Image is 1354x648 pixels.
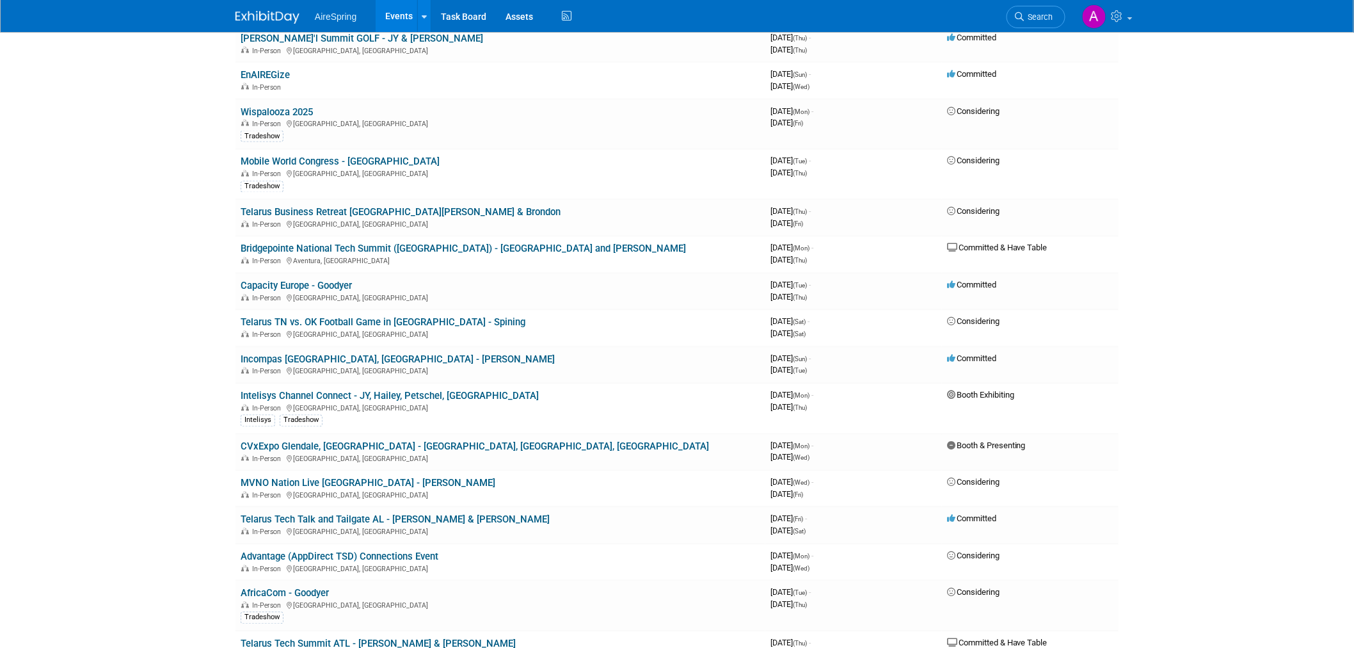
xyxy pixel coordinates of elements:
span: (Thu) [793,295,807,302]
span: - [809,69,811,79]
span: [DATE] [770,638,811,648]
img: In-Person Event [241,83,249,90]
span: (Mon) [793,443,809,450]
span: (Wed) [793,455,809,462]
span: Committed [947,354,996,364]
a: Telarus TN vs. OK Football Game in [GEOGRAPHIC_DATA] - Spining [241,317,525,328]
span: [DATE] [770,280,811,290]
a: Capacity Europe - Goodyer [241,280,352,292]
div: [GEOGRAPHIC_DATA], [GEOGRAPHIC_DATA] [241,45,760,55]
span: Considering [947,106,1000,116]
div: Intelisys [241,415,275,426]
a: Search [1007,6,1065,28]
span: - [809,280,811,290]
span: - [811,243,813,253]
img: In-Person Event [241,47,249,53]
span: [DATE] [770,478,813,487]
span: [DATE] [770,366,807,375]
span: In-Person [252,295,285,303]
span: Committed & Have Table [947,638,1047,648]
div: [GEOGRAPHIC_DATA], [GEOGRAPHIC_DATA] [241,490,760,500]
img: In-Person Event [241,602,249,608]
img: ExhibitDay [235,11,299,24]
span: - [811,551,813,561]
div: [GEOGRAPHIC_DATA], [GEOGRAPHIC_DATA] [241,600,760,610]
span: [DATE] [770,243,813,253]
span: Committed [947,33,996,42]
div: Tradeshow [241,131,283,142]
span: In-Person [252,331,285,339]
span: (Sun) [793,356,807,363]
div: Tradeshow [241,612,283,624]
span: (Sat) [793,528,806,535]
span: (Wed) [793,480,809,487]
span: Search [1024,12,1053,22]
img: In-Person Event [241,528,249,535]
span: [DATE] [770,317,809,327]
div: [GEOGRAPHIC_DATA], [GEOGRAPHIC_DATA] [241,293,760,303]
div: [GEOGRAPHIC_DATA], [GEOGRAPHIC_DATA] [241,526,760,537]
span: Considering [947,588,1000,597]
img: In-Person Event [241,405,249,411]
a: Bridgepointe National Tech Summit ([GEOGRAPHIC_DATA]) - [GEOGRAPHIC_DATA] and [PERSON_NAME] [241,243,686,255]
span: [DATE] [770,293,807,302]
span: - [811,391,813,400]
span: In-Person [252,528,285,537]
span: - [808,317,809,327]
span: - [811,478,813,487]
div: [GEOGRAPHIC_DATA], [GEOGRAPHIC_DATA] [241,563,760,574]
span: Committed [947,69,996,79]
span: [DATE] [770,600,807,610]
span: Considering [947,317,1000,327]
img: In-Person Event [241,455,249,462]
span: [DATE] [770,526,806,536]
a: CVxExpo Glendale, [GEOGRAPHIC_DATA] - [GEOGRAPHIC_DATA], [GEOGRAPHIC_DATA], [GEOGRAPHIC_DATA] [241,441,709,453]
span: In-Person [252,221,285,229]
span: - [809,207,811,216]
a: MVNO Nation Live [GEOGRAPHIC_DATA] - [PERSON_NAME] [241,478,495,489]
span: [DATE] [770,441,813,451]
span: (Tue) [793,282,807,289]
span: (Sat) [793,331,806,338]
span: (Fri) [793,516,803,523]
span: (Sat) [793,319,806,326]
span: Committed & Have Table [947,243,1047,253]
span: (Fri) [793,221,803,228]
span: (Thu) [793,47,807,54]
span: In-Person [252,565,285,574]
span: [DATE] [770,551,813,561]
span: In-Person [252,492,285,500]
span: - [811,441,813,451]
span: Considering [947,207,1000,216]
span: [DATE] [770,168,807,178]
span: In-Person [252,368,285,376]
span: AireSpring [315,12,356,22]
img: In-Person Event [241,368,249,374]
span: (Tue) [793,368,807,375]
a: Advantage (AppDirect TSD) Connections Event [241,551,438,563]
img: In-Person Event [241,221,249,227]
a: Telarus Tech Talk and Tailgate AL - [PERSON_NAME] & [PERSON_NAME] [241,514,550,526]
span: (Tue) [793,590,807,597]
span: Booth Exhibiting [947,391,1014,400]
span: (Thu) [793,640,807,647]
div: [GEOGRAPHIC_DATA], [GEOGRAPHIC_DATA] [241,366,760,376]
span: - [809,33,811,42]
span: Considering [947,478,1000,487]
span: Considering [947,551,1000,561]
div: Aventura, [GEOGRAPHIC_DATA] [241,255,760,266]
span: In-Person [252,83,285,92]
span: - [809,156,811,166]
span: In-Person [252,405,285,413]
span: (Thu) [793,35,807,42]
div: Tradeshow [280,415,323,426]
span: [DATE] [770,45,807,54]
span: - [805,514,807,524]
span: (Thu) [793,405,807,412]
span: [DATE] [770,81,809,91]
span: In-Person [252,170,285,179]
span: [DATE] [770,329,806,339]
span: [DATE] [770,69,811,79]
img: In-Person Event [241,331,249,337]
a: Incompas [GEOGRAPHIC_DATA], [GEOGRAPHIC_DATA] - [PERSON_NAME] [241,354,555,366]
